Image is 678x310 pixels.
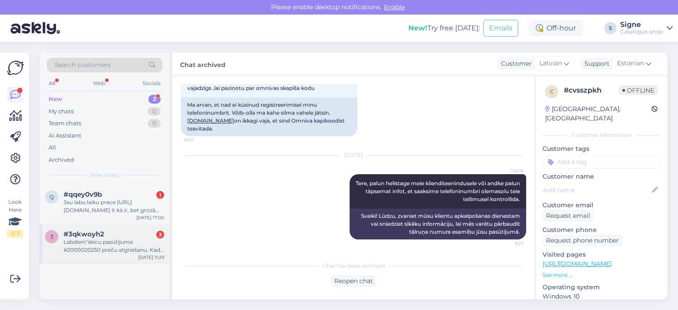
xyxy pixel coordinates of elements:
span: #qqey0v9b [64,190,102,198]
span: #3qkwoyh2 [64,230,104,238]
div: Reopen chat [331,275,377,287]
p: Visited pages [542,250,660,259]
b: New! [408,24,427,32]
span: 19:57 [184,137,217,143]
div: [DATE] [181,151,526,159]
div: Try free [DATE]: [408,23,480,34]
div: Labdien! Veicu pasūtījuma #2000020250 preču atgriešanu. Kad veiksies atmaksu par atgrieztām precēm? [64,238,164,254]
div: Web [91,78,107,89]
div: New [49,95,62,104]
div: Request email [542,210,594,222]
div: Jau labu laiku prece [URL][DOMAIN_NAME] it kā ir, bet grozā nevar ielikt [64,198,164,214]
span: Latvian [539,59,562,68]
div: [DATE] 17:00 [136,214,164,221]
p: Customer phone [542,225,660,235]
a: [DOMAIN_NAME] [187,117,234,124]
p: Windows 10 [542,292,660,301]
button: Emails [483,20,518,37]
p: See more ... [542,271,660,279]
div: Ma arvan, et nad ei küsinud registreerimisel minu telefoninumbrit. Võib-olla ma kahe silma vahele... [181,97,358,136]
span: Chat has been archived [323,262,385,270]
div: AI Assistant [49,131,81,140]
div: [GEOGRAPHIC_DATA], [GEOGRAPHIC_DATA] [545,105,652,123]
div: # cvsszpkh [564,85,619,96]
label: Chat archived [180,58,226,70]
div: Socials [141,78,162,89]
div: Signe [620,21,663,28]
div: S [604,22,617,34]
div: Catalogue-shop [620,28,663,35]
div: 0 [148,119,161,128]
img: Askly Logo [7,60,24,76]
p: Customer tags [542,144,660,153]
input: Add a tag [542,155,660,168]
span: Tere, palun helistage meie klienditeenindusele või andke palun täpsemat infot, et saaksime telefo... [356,180,521,202]
p: Customer email [542,201,660,210]
div: Team chats [49,119,81,128]
span: 8:23 [490,240,524,247]
div: 0 [148,107,161,116]
span: q [49,194,54,200]
a: [URL][DOMAIN_NAME] [542,260,612,268]
div: [DATE] 11:29 [138,254,164,261]
input: Add name [543,185,650,195]
span: New chats [90,171,119,179]
span: Enable [381,3,407,11]
a: SigneCatalogue-shop [620,21,673,35]
p: Customer name [542,172,660,181]
div: My chats [49,107,74,116]
div: All [47,78,57,89]
div: 2 / 3 [7,230,23,238]
span: Signe [490,167,524,174]
span: c [550,88,554,95]
div: Support [581,59,610,68]
div: 1 [156,191,164,199]
div: 2 [148,95,161,104]
div: Request phone number [542,235,622,247]
div: Archived [49,156,74,164]
div: Off-hour [529,20,583,36]
div: Customer information [542,131,660,139]
div: Sveiki! Lūdzu, zvaniet mūsu klientu apkalpošanas dienestam vai sniedziet sīkāku informāciju, lai ... [350,209,526,239]
div: All [49,143,56,152]
p: Operating system [542,283,660,292]
div: Look Here [7,198,23,238]
div: Customer [497,59,532,68]
span: Offline [619,86,658,95]
div: 3 [156,231,164,239]
span: Search customers [55,60,111,70]
span: 3 [50,233,53,240]
span: Estonian [617,59,644,68]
